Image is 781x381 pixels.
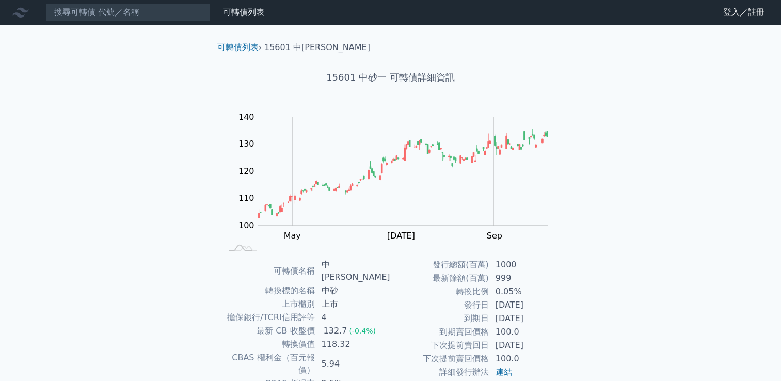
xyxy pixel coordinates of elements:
td: 中[PERSON_NAME] [315,258,391,284]
a: 可轉債列表 [217,42,259,52]
td: 可轉債名稱 [221,258,315,284]
td: [DATE] [489,339,560,352]
td: 100.0 [489,325,560,339]
tspan: 120 [238,166,254,176]
tspan: Sep [487,231,502,241]
td: 0.05% [489,285,560,298]
td: 到期日 [391,312,489,325]
td: CBAS 權利金（百元報價） [221,351,315,377]
td: 到期賣回價格 [391,325,489,339]
td: 上市櫃別 [221,297,315,311]
a: 可轉債列表 [223,7,264,17]
td: [DATE] [489,298,560,312]
td: 發行總額(百萬) [391,258,489,272]
td: 詳細發行辦法 [391,366,489,379]
a: 連結 [496,367,512,377]
td: 最新餘額(百萬) [391,272,489,285]
td: 999 [489,272,560,285]
h1: 15601 中砂一 可轉債詳細資訊 [209,70,572,85]
td: 1000 [489,258,560,272]
tspan: 140 [238,112,254,122]
a: 登入／註冊 [715,4,773,21]
td: 轉換標的名稱 [221,284,315,297]
td: 擔保銀行/TCRI信用評等 [221,311,315,324]
td: 上市 [315,297,391,311]
td: 下次提前賣回日 [391,339,489,352]
tspan: 100 [238,220,254,230]
tspan: [DATE] [387,231,415,241]
div: 132.7 [322,325,349,337]
g: Chart [233,112,563,241]
span: (-0.4%) [349,327,376,335]
td: 發行日 [391,298,489,312]
td: [DATE] [489,312,560,325]
g: Series [258,129,548,218]
td: 中砂 [315,284,391,297]
input: 搜尋可轉債 代號／名稱 [45,4,211,21]
tspan: 110 [238,193,254,203]
tspan: 130 [238,139,254,149]
td: 100.0 [489,352,560,366]
tspan: May [284,231,301,241]
td: 轉換比例 [391,285,489,298]
li: › [217,41,262,54]
td: 118.32 [315,338,391,351]
td: 轉換價值 [221,338,315,351]
li: 15601 中[PERSON_NAME] [264,41,370,54]
td: 5.94 [315,351,391,377]
td: 4 [315,311,391,324]
td: 最新 CB 收盤價 [221,324,315,338]
td: 下次提前賣回價格 [391,352,489,366]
